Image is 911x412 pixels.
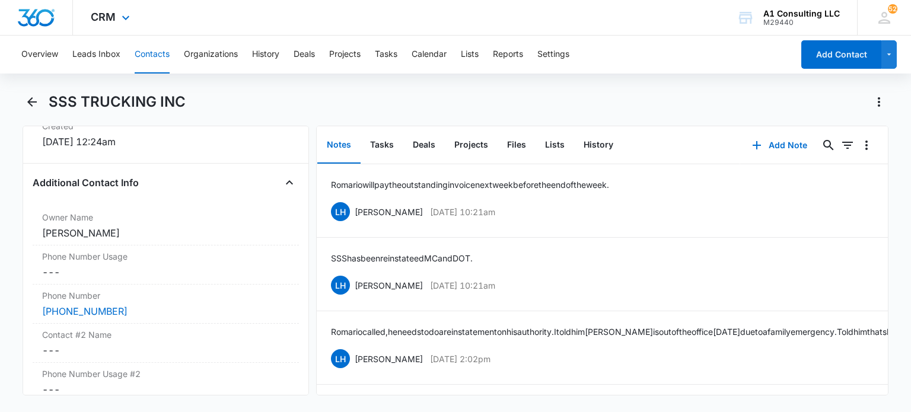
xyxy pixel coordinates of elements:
[42,120,289,132] dt: Created
[331,202,350,221] span: LH
[42,135,289,149] dd: [DATE] 12:24am
[331,252,473,264] p: SSS has been reinstateed MC and DOT.
[184,36,238,74] button: Organizations
[33,206,298,245] div: Owner Name[PERSON_NAME]
[91,11,116,23] span: CRM
[294,36,315,74] button: Deals
[857,136,876,155] button: Overflow Menu
[42,328,289,341] label: Contact #2 Name
[493,36,523,74] button: Reports
[574,127,623,164] button: History
[33,324,298,363] div: Contact #2 Name---
[42,368,289,380] label: Phone Number Usage #2
[42,382,289,397] dd: ---
[42,343,289,357] dd: ---
[461,36,479,74] button: Lists
[33,363,298,402] div: Phone Number Usage #2---
[498,127,536,164] button: Files
[838,136,857,155] button: Filters
[33,175,139,190] h4: Additional Contact Info
[252,36,279,74] button: History
[49,93,186,111] h1: SSS TRUCKING INC
[537,36,569,74] button: Settings
[331,178,609,191] p: Romario will pay the outstanding invoice next week before the end of the week.
[430,279,495,292] p: [DATE] 10:21am
[33,285,298,324] div: Phone Number[PHONE_NUMBER]
[869,92,888,111] button: Actions
[42,250,289,263] label: Phone Number Usage
[42,265,289,279] dd: ---
[42,304,128,318] a: [PHONE_NUMBER]
[317,127,361,164] button: Notes
[740,131,819,159] button: Add Note
[430,353,490,365] p: [DATE] 2:02pm
[331,276,350,295] span: LH
[331,349,350,368] span: LH
[819,136,838,155] button: Search...
[361,127,403,164] button: Tasks
[21,36,58,74] button: Overview
[403,127,445,164] button: Deals
[763,9,840,18] div: account name
[888,4,897,14] div: notifications count
[801,40,881,69] button: Add Contact
[33,115,298,154] div: Created[DATE] 12:24am
[536,127,574,164] button: Lists
[445,127,498,164] button: Projects
[412,36,447,74] button: Calendar
[329,36,361,74] button: Projects
[72,36,120,74] button: Leads Inbox
[355,353,423,365] p: [PERSON_NAME]
[42,289,289,302] label: Phone Number
[430,206,495,218] p: [DATE] 10:21am
[375,36,397,74] button: Tasks
[135,36,170,74] button: Contacts
[42,211,289,223] label: Owner Name
[42,226,289,240] div: [PERSON_NAME]
[888,4,897,14] span: 52
[23,92,41,111] button: Back
[355,206,423,218] p: [PERSON_NAME]
[280,173,299,192] button: Close
[763,18,840,27] div: account id
[33,245,298,285] div: Phone Number Usage---
[355,279,423,292] p: [PERSON_NAME]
